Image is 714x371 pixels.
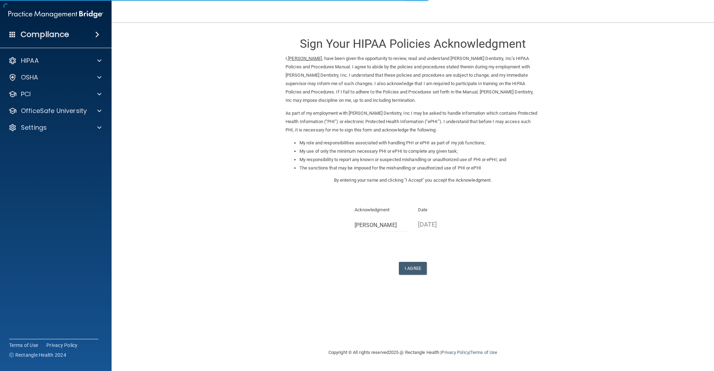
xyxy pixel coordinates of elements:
[9,351,66,358] span: Ⓒ Rectangle Health 2024
[21,123,47,132] p: Settings
[8,123,101,132] a: Settings
[8,90,101,98] a: PCI
[21,30,69,39] h4: Compliance
[21,73,38,82] p: OSHA
[355,206,408,214] p: Acknowledgment
[8,73,101,82] a: OSHA
[299,147,540,156] li: My use of only the minimum necessary PHI or ePHI to complete any given task;
[286,341,540,364] div: Copyright © All rights reserved 2025 @ Rectangle Health | |
[288,56,322,61] ins: [PERSON_NAME]
[299,164,540,172] li: The sanctions that may be imposed for the mishandling or unauthorized use of PHI or ePHI
[299,156,540,164] li: My responsibility to report any known or suspected mishandling or unauthorized use of PHI or ePHI...
[21,90,31,98] p: PCI
[8,107,101,115] a: OfficeSafe University
[9,342,38,349] a: Terms of Use
[286,54,540,105] p: I, , have been given the opportunity to review, read and understand [PERSON_NAME] Dentistry, Inc’...
[299,139,540,147] li: My role and responsibilities associated with handling PHI or ePHI as part of my job functions;
[286,176,540,184] p: By entering your name and clicking "I Accept" you accept the Acknowledgment.
[418,206,471,214] p: Date
[470,350,497,355] a: Terms of Use
[8,56,101,65] a: HIPAA
[418,219,471,230] p: [DATE]
[441,350,469,355] a: Privacy Policy
[8,7,103,21] img: PMB logo
[355,219,408,232] input: Full Name
[286,37,540,50] h3: Sign Your HIPAA Policies Acknowledgment
[286,109,540,134] p: As part of my employment with [PERSON_NAME] Dentistry, Inc I may be asked to handle information w...
[21,56,39,65] p: HIPAA
[399,262,427,275] button: I Agree
[46,342,78,349] a: Privacy Policy
[21,107,87,115] p: OfficeSafe University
